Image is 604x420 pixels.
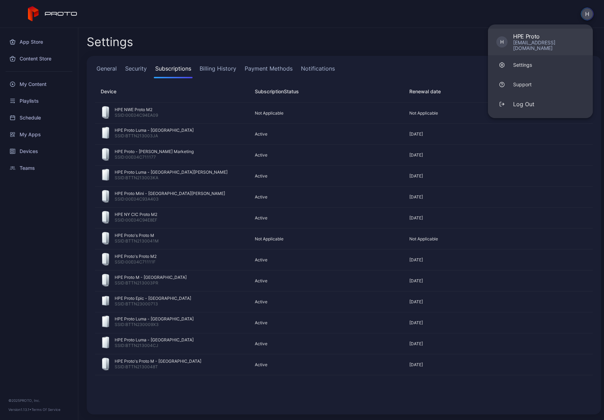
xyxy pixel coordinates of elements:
[115,169,228,175] div: HPE Proto Luma - [GEOGRAPHIC_DATA][PERSON_NAME]
[87,36,133,48] h2: Settings
[249,152,398,158] div: Active
[115,233,159,238] div: HPE Proto's Proto M
[488,94,593,114] button: Log Out
[95,64,118,78] a: General
[404,87,552,96] div: Renewal date
[115,154,194,161] div: SSID: 00E04C711177
[581,8,594,20] button: H
[243,64,294,78] a: Payment Methods
[404,152,552,158] div: [DATE]
[4,109,74,126] a: Schedule
[115,128,194,133] div: HPE Proto Luma - [GEOGRAPHIC_DATA]
[115,238,159,245] div: SSID: BTTN2130041M
[404,257,552,263] div: [DATE]
[115,191,225,196] div: HPE Proto Mini - [GEOGRAPHIC_DATA][PERSON_NAME]
[404,215,552,221] div: [DATE]
[115,337,194,343] div: HPE Proto Luma - [GEOGRAPHIC_DATA]
[8,407,31,412] span: Version 1.13.1 •
[488,29,593,55] a: HHPE Proto[EMAIL_ADDRESS][DOMAIN_NAME]
[404,236,552,242] div: Not Applicable
[115,259,157,266] div: SSID: 00E04C71111F
[513,40,584,51] div: [EMAIL_ADDRESS][DOMAIN_NAME]
[249,110,398,116] div: Not Applicable
[404,194,552,200] div: [DATE]
[115,133,194,140] div: SSID: BTTN213003JA
[513,81,532,88] div: Support
[115,254,157,259] div: HPE Proto's Proto M2
[404,278,552,284] div: [DATE]
[115,322,194,329] div: SSID: BTTN230009X3
[124,64,148,78] a: Security
[249,194,398,200] div: Active
[4,143,74,160] a: Devices
[115,113,158,120] div: SSID: 00E04C94EA09
[249,299,398,305] div: Active
[154,64,193,78] a: Subscriptions
[115,316,194,322] div: HPE Proto Luma - [GEOGRAPHIC_DATA]
[249,215,398,221] div: Active
[249,362,398,368] div: Active
[115,280,187,287] div: SSID: BTTN213003PR
[404,299,552,305] div: [DATE]
[115,301,191,308] div: SSID: BTTN23000713
[4,76,74,93] a: My Content
[404,110,552,116] div: Not Applicable
[8,398,70,403] div: © 2025 PROTO, Inc.
[404,173,552,179] div: [DATE]
[115,175,228,182] div: SSID: BTTN213003KA
[249,341,398,347] div: Active
[404,131,552,137] div: [DATE]
[404,362,552,368] div: [DATE]
[255,88,284,94] span: Subscription
[4,50,74,67] a: Content Store
[115,275,187,280] div: HPE Proto M - [GEOGRAPHIC_DATA]
[115,296,191,301] div: HPE Proto Epic - [GEOGRAPHIC_DATA]
[249,257,398,263] div: Active
[4,160,74,176] a: Teams
[249,131,398,137] div: Active
[249,236,398,242] div: Not Applicable
[4,126,74,143] a: My Apps
[488,55,593,75] a: Settings
[488,75,593,94] a: Support
[404,320,552,326] div: [DATE]
[101,87,244,96] div: Device
[513,33,584,40] div: HPE Proto
[115,196,225,203] div: SSID: 00E04C93A403
[249,87,398,96] div: Status
[4,34,74,50] a: App Store
[115,107,158,113] div: HPE NWE Proto M2
[115,364,201,371] div: SSID: BTTN2130048T
[249,173,398,179] div: Active
[115,212,157,217] div: HPE NY CIC Proto M2
[249,278,398,284] div: Active
[115,343,194,350] div: SSID: BTTN213004CJ
[115,359,201,364] div: HPE Proto's Proto M - [GEOGRAPHIC_DATA]
[496,36,508,48] div: H
[513,61,532,68] div: Settings
[31,407,60,412] a: Terms Of Service
[513,100,534,108] div: Log Out
[115,217,157,224] div: SSID: 00E04C94E8EF
[4,93,74,109] a: Playlists
[198,64,238,78] a: Billing History
[404,341,552,347] div: [DATE]
[300,64,336,78] a: Notifications
[249,320,398,326] div: Active
[115,149,194,154] div: HPE Proto - [PERSON_NAME] Marketing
